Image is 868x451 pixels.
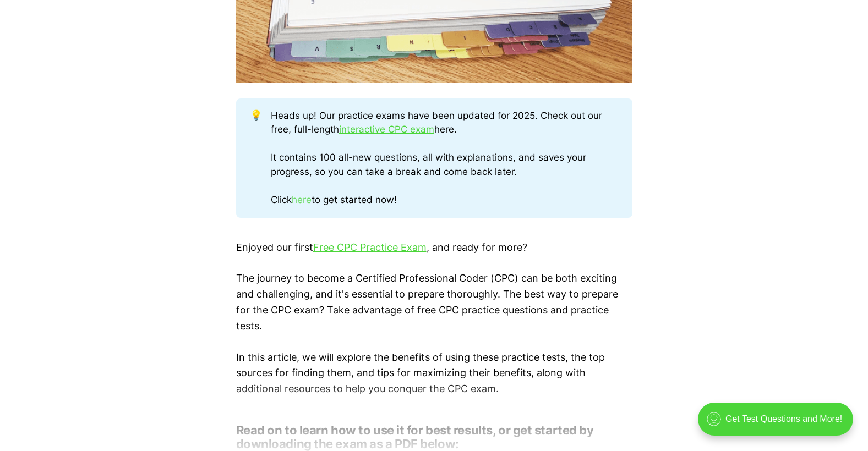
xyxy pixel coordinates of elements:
[236,271,632,334] p: The journey to become a Certified Professional Coder (CPC) can be both exciting and challenging, ...
[339,124,434,135] a: interactive CPC exam
[271,109,618,207] div: Heads up! Our practice exams have been updated for 2025. Check out our free, full-length here. It...
[689,397,868,451] iframe: portal-trigger
[236,240,632,256] p: Enjoyed our first , and ready for more?
[292,194,312,205] a: here
[313,241,427,253] a: Free CPC Practice Exam
[250,109,271,207] div: 💡
[236,350,632,397] p: In this article, we will explore the benefits of using these practice tests, the top sources for ...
